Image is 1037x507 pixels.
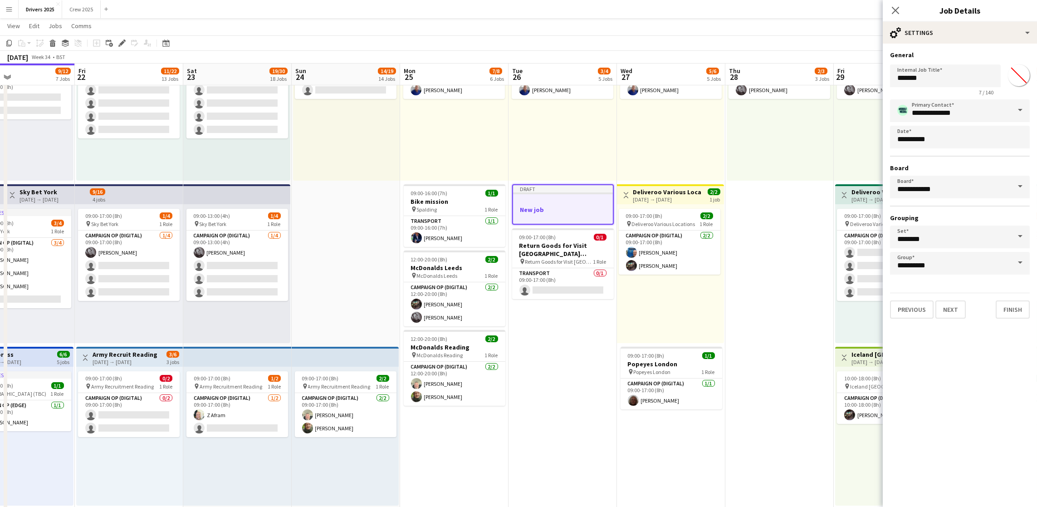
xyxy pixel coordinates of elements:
span: 0/1 [594,234,607,241]
span: Tue [512,67,523,75]
span: 12:00-20:00 (8h) [411,335,448,342]
div: [DATE] → [DATE] [851,359,919,365]
span: 24 [294,72,306,82]
a: Edit [25,20,43,32]
span: 2/2 [700,212,713,219]
button: Finish [996,300,1030,319]
a: View [4,20,24,32]
span: View [7,22,20,30]
app-card-role: Transport1/109:00-16:00 (7h)[PERSON_NAME] [404,216,505,247]
span: 19/30 [269,68,288,74]
span: 9/12 [55,68,71,74]
span: 22 [77,72,86,82]
app-card-role: Campaign Op (Digital)2/209:00-17:00 (8h)[PERSON_NAME][PERSON_NAME] [295,393,396,437]
span: 1 Role [268,221,281,227]
span: 25 [402,72,416,82]
app-job-card: 09:00-17:00 (8h)2/2 Army Recruitment Reading1 RoleCampaign Op (Digital)2/209:00-17:00 (8h)[PERSON... [295,371,396,437]
app-job-card: 09:00-17:00 (8h)1/4 Sky Bet York1 RoleCampaign Op (Digital)1/409:00-17:00 (8h)[PERSON_NAME] [78,209,180,301]
span: 0/2 [160,375,172,382]
span: 1 Role [159,221,172,227]
span: Sky Bet York [91,221,118,227]
span: 28 [728,72,740,82]
span: 2/3 [815,68,827,74]
span: Army Recruitment Reading [200,383,262,390]
app-card-role: Transport0/109:00-17:00 (8h) [512,268,614,299]
span: Sky Bet York [200,221,227,227]
span: 1 Role [700,221,713,227]
span: 1 Role [51,228,64,235]
span: 1 Role [159,383,172,390]
span: 1/2 [268,375,281,382]
app-card-role: Campaign Op (Digital)0/409:00-17:00 (8h) [837,231,939,301]
span: 9/16 [90,188,105,195]
div: 09:00-17:00 (8h)0/4 Deliveroo Various Locations1 RoleCampaign Op (Digital)0/409:00-17:00 (8h) [78,46,180,138]
h3: Return Goods for Visit [GEOGRAPHIC_DATA] [GEOGRAPHIC_DATA] [512,241,614,258]
span: 1 Role [51,390,64,397]
span: 23 [186,72,197,82]
h3: Iceland [GEOGRAPHIC_DATA] [851,350,919,359]
span: Deliveroo Various Locations [850,221,914,227]
div: 3 jobs [166,358,179,365]
span: 09:00-17:00 (8h) [194,375,230,382]
h3: Deliveroo Various Locations [851,188,919,196]
button: Drivers 2025 [19,0,62,18]
app-job-card: 09:00-17:00 (8h)0/4 Deliveroo Various Locations1 RoleCampaign Op (Digital)0/409:00-17:00 (8h) [837,209,939,301]
span: 3/4 [598,68,611,74]
app-card-role: Campaign Op (Digital)1/110:00-18:00 (8h)[PERSON_NAME] [837,393,939,424]
a: Jobs [45,20,66,32]
app-card-role: Campaign Op (Digital)1/209:00-17:00 (8h)Z Afram [186,393,288,437]
button: Crew 2025 [62,0,101,18]
span: Jobs [49,22,62,30]
span: 1 Role [485,272,498,279]
div: BST [56,54,65,60]
app-job-card: 12:00-20:00 (8h)2/2McDonalds Leeds McDonalds Leeds1 RoleCampaign Op (Digital)2/212:00-20:00 (8h)[... [404,251,505,326]
span: 1/4 [160,212,172,219]
div: 09:00-17:00 (8h)0/4 Deliveroo Various Locations1 RoleCampaign Op (Digital)0/409:00-17:00 (8h) [186,46,288,138]
a: Comms [68,20,95,32]
app-job-card: 09:00-16:00 (7h)1/1Bike mission Spalding1 RoleTransport1/109:00-16:00 (7h)[PERSON_NAME] [404,184,505,247]
span: 5/6 [706,68,719,74]
h3: New job [513,206,613,214]
span: 2/2 [485,335,498,342]
div: [DATE] → [DATE] [20,196,59,203]
span: Mon [404,67,416,75]
app-card-role: Campaign Op (Digital)2/209:00-17:00 (8h)[PERSON_NAME][PERSON_NAME] [619,231,720,275]
div: 5 jobs [57,358,70,365]
span: 14/19 [378,68,396,74]
span: 09:00-17:00 (8h) [844,212,881,219]
h3: McDonalds Leeds [404,264,505,272]
div: 09:00-17:00 (8h)1/1Popeyes London Popeyes London1 RoleCampaign Op (Digital)1/109:00-17:00 (8h)[PE... [621,347,722,409]
span: 2/2 [377,375,389,382]
span: Fri [78,67,86,75]
span: 09:00-17:00 (8h) [519,234,556,241]
div: 10:00-18:00 (8h)1/1 Iceland [GEOGRAPHIC_DATA]1 RoleCampaign Op (Digital)1/110:00-18:00 (8h)[PERSO... [837,371,939,424]
span: 3/6 [166,351,179,358]
div: 14 Jobs [378,75,396,82]
div: 5 Jobs [598,75,612,82]
app-card-role: Campaign Op (Digital)1/409:00-13:00 (4h)[PERSON_NAME] [186,231,288,301]
app-job-card: 09:00-13:00 (4h)1/4 Sky Bet York1 RoleCampaign Op (Digital)1/409:00-13:00 (4h)[PERSON_NAME] [186,209,288,301]
h3: Sky Bet York [20,188,59,196]
span: 1/1 [702,352,715,359]
div: [DATE] → [DATE] [851,196,919,203]
div: 18 Jobs [270,75,287,82]
span: Army Recruitment Reading [91,383,154,390]
span: Sun [295,67,306,75]
span: McDonalds Leeds [417,272,458,279]
h3: McDonalds Reading [404,343,505,351]
span: 09:00-17:00 (8h) [626,212,663,219]
h3: Popeyes London [621,360,722,368]
app-card-role: Campaign Op (Digital)0/409:00-17:00 (8h) [78,68,180,138]
div: 7 Jobs [56,75,70,82]
span: 1 Role [376,383,389,390]
span: 09:00-17:00 (8h) [85,212,122,219]
span: 1/4 [268,212,281,219]
span: 26 [511,72,523,82]
div: 13 Jobs [161,75,179,82]
button: Next [935,300,966,319]
div: 5 Jobs [707,75,721,82]
div: 09:00-17:00 (8h)0/1Return Goods for Visit [GEOGRAPHIC_DATA] [GEOGRAPHIC_DATA] Return Goods for Vi... [512,228,614,299]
